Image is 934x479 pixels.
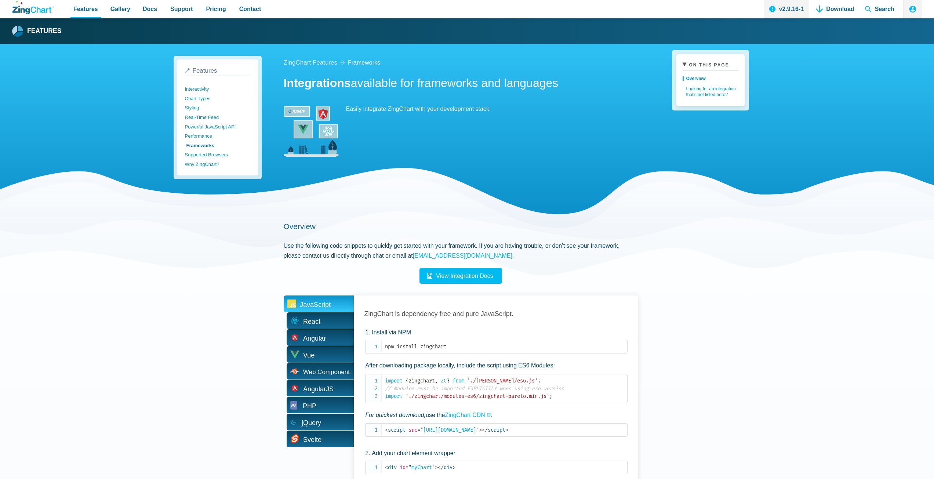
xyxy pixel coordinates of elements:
h3: ZingChart is dependency free and pure JavaScript. [364,310,627,318]
a: View Integration Docs [419,268,502,284]
span: id [400,464,406,471]
span: View Integration Docs [428,273,493,279]
a: Performance [185,131,250,141]
em: For quickest download, [365,412,426,418]
span: < [385,464,388,471]
span: < [385,427,388,433]
span: div [438,464,453,471]
span: './zingchart/modules-es6/zingchart-pareto.min.js' [406,393,549,399]
strong: Integrations [284,76,351,90]
span: [URL][DOMAIN_NAME] [417,427,479,433]
img: Interactivity Image [284,104,339,159]
span: './[PERSON_NAME]/es6.js' [467,378,538,384]
span: Vue [303,350,315,361]
li: Install via NPM [365,328,627,437]
span: " [432,464,435,471]
a: Interactivity [185,84,250,94]
span: Docs [143,4,157,14]
span: div [385,464,397,471]
span: > [479,427,482,433]
span: src [408,427,417,433]
p: Easily integrate ZingChart with your development stack. [284,104,577,114]
span: ; [538,378,541,384]
span: " [408,464,411,471]
strong: Features [27,28,62,35]
span: Contact [239,4,261,14]
li: Add your chart element wrapper [365,449,627,474]
a: Overview [683,73,738,84]
p: Use the following code snippets to quickly get started with your framework. If you are having tro... [284,241,638,261]
span: > [435,464,438,471]
span: import [385,378,403,384]
span: Features [73,4,98,14]
summary: On This Page [683,61,738,70]
span: " [420,427,423,433]
a: Real-Time Feed [185,113,250,122]
span: React [303,316,320,327]
a: Why ZingChart? [185,160,250,169]
h1: available for frameworks and languages [284,76,638,92]
a: Overview [284,222,316,231]
span: } [447,378,450,384]
span: Angular [303,333,326,344]
p: After downloading package locally, include the script using ES6 Modules: [365,361,627,370]
a: ZingChart Features [284,58,337,68]
span: ZC [441,378,447,384]
a: Features [12,26,62,37]
a: ZingChart Logo. Click to return to the homepage [12,1,54,14]
a: Supported Browsers [185,150,250,160]
span: Support [170,4,193,14]
a: Features [185,67,250,76]
span: script [385,427,406,433]
a: frameworks [348,58,380,68]
span: </ [438,464,444,471]
span: ; [549,393,552,399]
span: , [435,378,438,384]
a: ZingChart CDN [445,410,491,420]
img: PHP Icon [290,401,297,410]
span: Svelte [303,434,321,446]
span: </ [482,427,488,433]
a: Frameworks [185,141,250,150]
span: > [453,464,455,471]
span: jQuery [302,417,321,429]
span: " [476,427,479,433]
span: AngularJS [303,384,334,395]
span: // Modules must be imported EXPLICITLY when using es6 version [385,385,564,392]
a: Looking for an integration that's not listed here? [683,84,738,100]
span: import [385,393,403,399]
span: = [417,427,420,433]
a: [EMAIL_ADDRESS][DOMAIN_NAME] [413,253,512,259]
code: zingchart [385,377,627,400]
span: = [406,464,408,471]
span: script [482,427,505,433]
span: Web Component [303,369,350,375]
span: Pricing [206,4,226,14]
a: Chart Types [185,94,250,104]
span: Features [193,67,217,74]
span: Gallery [110,4,130,14]
span: JavaScript [300,299,331,311]
span: PHP [303,400,316,412]
span: from [453,378,464,384]
span: { [406,378,408,384]
a: Powerful JavaScript API [185,122,250,132]
span: > [505,427,508,433]
p: use the : [365,410,627,420]
a: Styling [185,103,250,113]
code: npm install zingchart [385,343,627,351]
span: myChart [406,464,435,471]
